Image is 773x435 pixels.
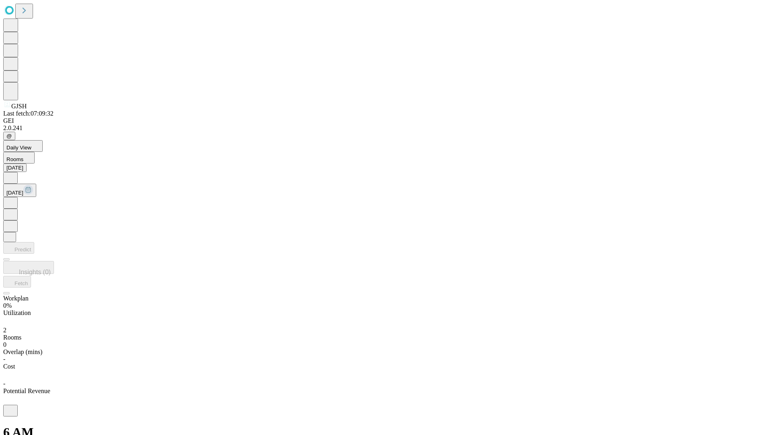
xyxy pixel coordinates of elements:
span: 2 [3,327,6,333]
button: [DATE] [3,184,36,197]
span: - [3,356,5,362]
span: Potential Revenue [3,387,50,394]
span: Utilization [3,309,31,316]
button: Rooms [3,152,35,164]
span: Cost [3,363,15,370]
span: Last fetch: 07:09:32 [3,110,54,117]
span: @ [6,133,12,139]
button: Insights (0) [3,261,54,274]
div: GEI [3,117,770,124]
span: Rooms [3,334,21,341]
button: [DATE] [3,164,27,172]
span: 0 [3,341,6,348]
span: Workplan [3,295,29,302]
button: @ [3,132,15,140]
button: Daily View [3,140,43,152]
span: Daily View [6,145,31,151]
button: Fetch [3,276,31,288]
span: [DATE] [6,190,23,196]
span: Insights (0) [19,269,51,275]
div: 2.0.241 [3,124,770,132]
span: 0% [3,302,12,309]
button: Predict [3,242,34,254]
span: GJSH [11,103,27,110]
span: Rooms [6,156,23,162]
span: - [3,380,5,387]
span: Overlap (mins) [3,348,42,355]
